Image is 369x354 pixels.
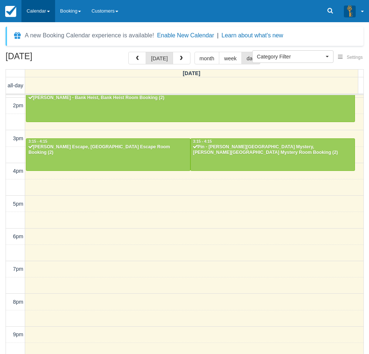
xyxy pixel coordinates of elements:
[13,102,23,108] span: 2pm
[193,139,212,144] span: 3:15 - 4:15
[221,32,283,38] a: Learn about what's new
[344,5,356,17] img: A3
[26,138,190,171] a: 3:15 - 4:15[PERSON_NAME] Escape, [GEOGRAPHIC_DATA] Escape Room Booking (2)
[13,168,23,174] span: 4pm
[194,52,220,64] button: month
[241,52,260,64] button: day
[13,331,23,337] span: 9pm
[217,32,219,38] span: |
[252,50,334,63] button: Category Filter
[28,144,188,156] div: [PERSON_NAME] Escape, [GEOGRAPHIC_DATA] Escape Room Booking (2)
[157,32,214,39] button: Enable New Calendar
[190,138,355,171] a: 3:15 - 4:15Pin - [PERSON_NAME][GEOGRAPHIC_DATA] Mystery, [PERSON_NAME][GEOGRAPHIC_DATA] Mystery R...
[5,6,16,17] img: checkfront-main-nav-mini-logo.png
[8,82,23,88] span: all-day
[6,52,99,65] h2: [DATE]
[13,233,23,239] span: 6pm
[193,144,353,156] div: Pin - [PERSON_NAME][GEOGRAPHIC_DATA] Mystery, [PERSON_NAME][GEOGRAPHIC_DATA] Mystery Room Booking...
[219,52,242,64] button: week
[26,89,355,122] a: [PERSON_NAME] - Bank Heist, Bank Heist Room Booking (2)
[347,55,363,60] span: Settings
[28,95,353,101] div: [PERSON_NAME] - Bank Heist, Bank Heist Room Booking (2)
[183,70,200,76] span: [DATE]
[25,31,154,40] div: A new Booking Calendar experience is available!
[334,52,367,63] button: Settings
[13,135,23,141] span: 3pm
[28,139,47,144] span: 3:15 - 4:15
[13,201,23,207] span: 5pm
[257,53,324,60] span: Category Filter
[13,299,23,305] span: 8pm
[146,52,173,64] button: [DATE]
[13,266,23,272] span: 7pm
